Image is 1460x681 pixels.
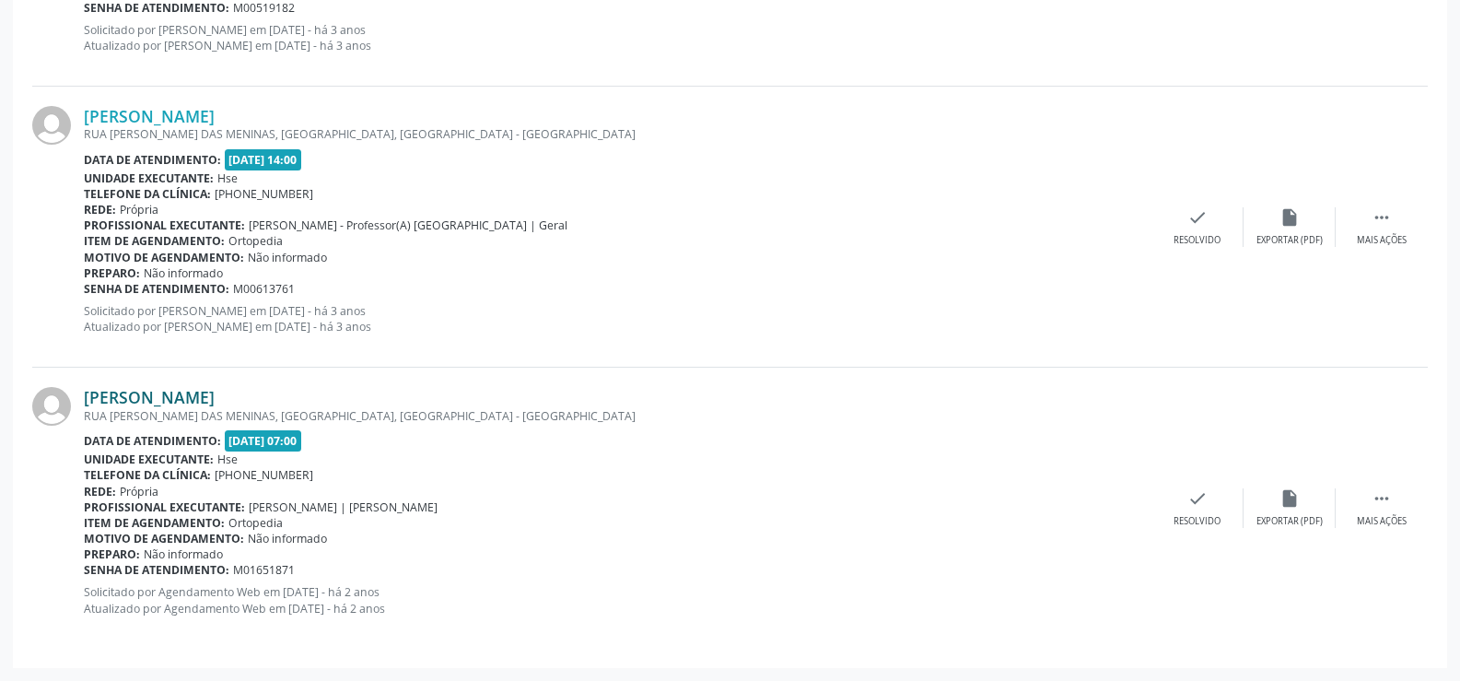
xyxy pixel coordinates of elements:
b: Unidade executante: [84,170,214,186]
span: Hse [217,170,238,186]
i:  [1372,207,1392,228]
b: Telefone da clínica: [84,467,211,483]
span: [DATE] 14:00 [225,149,302,170]
b: Profissional executante: [84,217,245,233]
span: Ortopedia [228,233,283,249]
i: check [1187,207,1208,228]
b: Preparo: [84,265,140,281]
span: Não informado [144,546,223,562]
i:  [1372,488,1392,509]
b: Preparo: [84,546,140,562]
span: Própria [120,202,158,217]
a: [PERSON_NAME] [84,387,215,407]
b: Senha de atendimento: [84,562,229,578]
div: Exportar (PDF) [1256,234,1323,247]
span: Própria [120,484,158,499]
b: Data de atendimento: [84,152,221,168]
b: Profissional executante: [84,499,245,515]
b: Unidade executante: [84,452,214,467]
span: Não informado [248,250,327,265]
span: [PERSON_NAME] - Professor(A) [GEOGRAPHIC_DATA] | Geral [249,217,567,233]
b: Item de agendamento: [84,515,225,531]
span: [DATE] 07:00 [225,430,302,452]
b: Rede: [84,484,116,499]
div: Exportar (PDF) [1256,515,1323,528]
div: RUA [PERSON_NAME] DAS MENINAS, [GEOGRAPHIC_DATA], [GEOGRAPHIC_DATA] - [GEOGRAPHIC_DATA] [84,126,1151,142]
span: Não informado [144,265,223,281]
span: Não informado [248,531,327,546]
div: Resolvido [1174,234,1221,247]
i: insert_drive_file [1279,488,1300,509]
div: RUA [PERSON_NAME] DAS MENINAS, [GEOGRAPHIC_DATA], [GEOGRAPHIC_DATA] - [GEOGRAPHIC_DATA] [84,408,1151,424]
span: M00613761 [233,281,295,297]
p: Solicitado por [PERSON_NAME] em [DATE] - há 3 anos Atualizado por [PERSON_NAME] em [DATE] - há 3 ... [84,22,1151,53]
span: Ortopedia [228,515,283,531]
img: img [32,106,71,145]
img: img [32,387,71,426]
b: Senha de atendimento: [84,281,229,297]
i: check [1187,488,1208,509]
p: Solicitado por [PERSON_NAME] em [DATE] - há 3 anos Atualizado por [PERSON_NAME] em [DATE] - há 3 ... [84,303,1151,335]
div: Resolvido [1174,515,1221,528]
span: M01651871 [233,562,295,578]
div: Mais ações [1357,234,1407,247]
b: Telefone da clínica: [84,186,211,202]
b: Motivo de agendamento: [84,531,244,546]
p: Solicitado por Agendamento Web em [DATE] - há 2 anos Atualizado por Agendamento Web em [DATE] - h... [84,584,1151,616]
b: Item de agendamento: [84,233,225,249]
b: Rede: [84,202,116,217]
span: [PHONE_NUMBER] [215,186,313,202]
span: Hse [217,452,238,467]
a: [PERSON_NAME] [84,106,215,126]
div: Mais ações [1357,515,1407,528]
b: Data de atendimento: [84,433,221,449]
span: [PERSON_NAME] | [PERSON_NAME] [249,499,438,515]
span: [PHONE_NUMBER] [215,467,313,483]
i: insert_drive_file [1279,207,1300,228]
b: Motivo de agendamento: [84,250,244,265]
